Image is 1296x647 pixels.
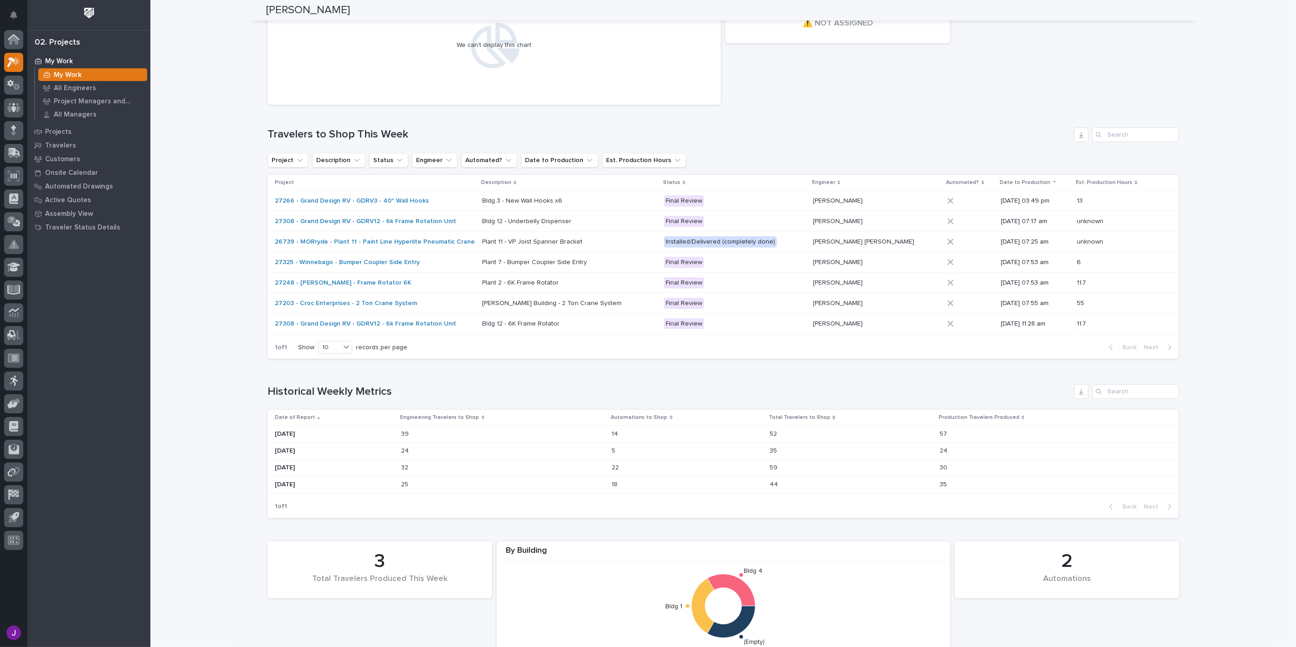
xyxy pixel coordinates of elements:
div: 2 [970,550,1164,573]
p: records per page [356,344,407,352]
button: Date to Production [521,153,598,168]
button: Notifications [4,5,23,25]
p: Automated Drawings [45,183,113,191]
p: Projects [45,128,72,136]
p: Customers [45,155,80,163]
p: [DATE] [275,481,394,489]
span: Next [1144,503,1164,511]
p: Project Managers and Engineers [54,97,144,106]
div: Final Review [664,195,704,207]
p: 11.7 [1077,318,1088,328]
text: (Empty) [744,639,765,645]
a: Projects [27,125,150,138]
p: 57 [940,428,949,438]
p: Show [298,344,314,352]
a: Automated Drawings [27,179,150,193]
a: All Engineers [35,82,150,94]
p: 39 [401,428,411,438]
p: 52 [770,428,779,438]
tr: 27308 - Grand Design RV - GDRV12 - 6k Frame Rotation Unit Bldg 12 - 6K Frame RotatorBldg 12 - 6K ... [267,314,1179,334]
button: Description [312,153,365,168]
p: Date to Production [1000,178,1051,188]
p: Status [663,178,680,188]
p: [DATE] 07:53 am [1001,259,1070,266]
p: 25 [401,479,411,489]
a: 27325 - Winnebago - Bumper Coupler Side Entry [275,259,420,266]
span: Next [1144,343,1164,352]
span: Back [1117,343,1137,352]
p: Bldg 12 - 6K Frame Rotator [482,318,561,328]
p: Automations to Shop [611,413,668,423]
p: Travelers [45,142,76,150]
p: Project [275,178,294,188]
span: Back [1117,503,1137,511]
p: [PERSON_NAME] Building - 2 Ton Crane System [482,298,623,307]
input: Search [1092,127,1179,142]
tr: 27203 - Croc Enterprises - 2 Ton Crane System [PERSON_NAME] Building - 2 Ton Crane System[PERSON_... [267,293,1179,314]
p: Automated? [946,178,979,188]
div: 10 [319,343,340,352]
p: [PERSON_NAME] [813,277,864,287]
button: Next [1140,503,1179,511]
p: All Engineers [54,84,96,92]
p: [DATE] [275,447,394,455]
p: My Work [54,71,82,79]
div: ⚠️ NOT ASSIGNED [741,19,935,38]
p: [DATE] 07:55 am [1001,300,1070,307]
p: [PERSON_NAME] [813,298,864,307]
p: Production Travelers Produced [939,413,1019,423]
img: Workspace Logo [81,5,98,21]
p: Description [481,178,511,188]
div: Final Review [664,277,704,289]
tr: [DATE]3939 1414 5252 5757 [267,426,1179,443]
a: Project Managers and Engineers [35,95,150,107]
p: My Work [45,57,73,66]
p: [DATE] 07:25 am [1001,238,1070,246]
p: Engineering Travelers to Shop [401,413,479,423]
tr: 27266 - Grand Design RV - GDRV3 - 40" Wall Hooks Bldg 3 - New Wall Hooks x6Bldg 3 - New Wall Hook... [267,191,1179,211]
p: unknown [1077,216,1105,225]
p: 22 [612,462,621,472]
a: 26739 - MORryde - Plant 11 - Paint Line Hyperlite Pneumatic Crane [275,238,475,246]
p: 24 [940,445,949,455]
div: We can't display this chart [457,41,532,49]
text: Bldg 1 [666,603,683,610]
h1: Historical Weekly Metrics [267,385,1070,398]
p: 44 [770,479,780,489]
p: Active Quotes [45,196,91,204]
a: Customers [27,152,150,166]
a: My Work [27,54,150,68]
p: [DATE] 11:28 am [1001,320,1070,328]
p: Plant 2 - 6K Frame Rotator [482,277,561,287]
button: Est. Production Hours [602,153,686,168]
p: 59 [770,462,779,472]
p: Est. Production Hours [1076,178,1132,188]
tr: [DATE]2424 55 3535 2424 [267,443,1179,459]
p: 18 [612,479,620,489]
input: Search [1092,384,1179,399]
a: 27266 - Grand Design RV - GDRV3 - 40" Wall Hooks [275,197,429,205]
p: [DATE] 03:49 pm [1001,197,1070,205]
a: Traveler Status Details [27,220,150,234]
p: Bldg 12 - Underbelly Dispenser [482,216,573,225]
h1: Travelers to Shop This Week [267,128,1070,141]
button: Back [1102,343,1140,352]
a: All Managers [35,108,150,121]
p: [PERSON_NAME] [813,257,864,266]
p: Total Travelers to Shop [769,413,830,423]
p: 6 [1077,257,1083,266]
p: [DATE] [275,430,394,438]
p: 32 [401,462,411,472]
div: By Building [497,546,950,561]
tr: [DATE]3232 2222 5959 3030 [267,459,1179,476]
button: Project [267,153,309,168]
a: Active Quotes [27,193,150,207]
p: [DATE] [275,464,394,472]
p: Engineer [812,178,835,188]
p: 35 [770,445,779,455]
p: [DATE] 07:53 am [1001,279,1070,287]
p: 5 [612,445,617,455]
a: Onsite Calendar [27,166,150,179]
button: Status [369,153,408,168]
